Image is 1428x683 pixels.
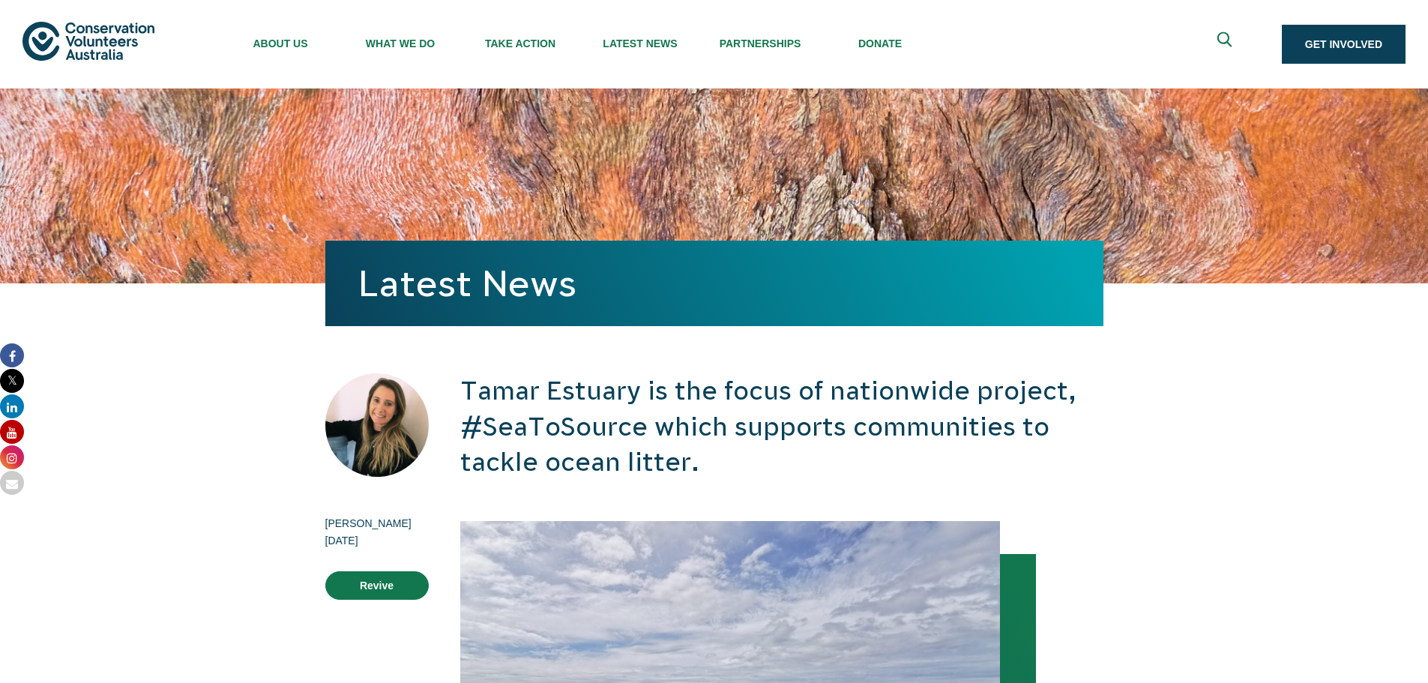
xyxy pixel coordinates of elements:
span: Partnerships [700,37,820,49]
span: Donate [820,37,940,49]
time: [DATE] [325,532,429,549]
button: Expand search box Close search box [1208,26,1244,62]
span: Take Action [460,37,580,49]
a: Get Involved [1282,25,1406,64]
span: What We Do [340,37,460,49]
span: [PERSON_NAME] [325,517,412,529]
img: Lucy Curno [325,373,429,477]
span: About Us [220,37,340,49]
h2: Tamar Estuary is the focus of nationwide project, #SeaToSource which supports communities to tack... [460,373,1103,481]
span: Latest News [580,37,700,49]
img: logo.svg [22,22,154,60]
span: Expand search box [1217,32,1235,57]
a: Revive [325,571,429,600]
a: Latest News [358,263,576,304]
